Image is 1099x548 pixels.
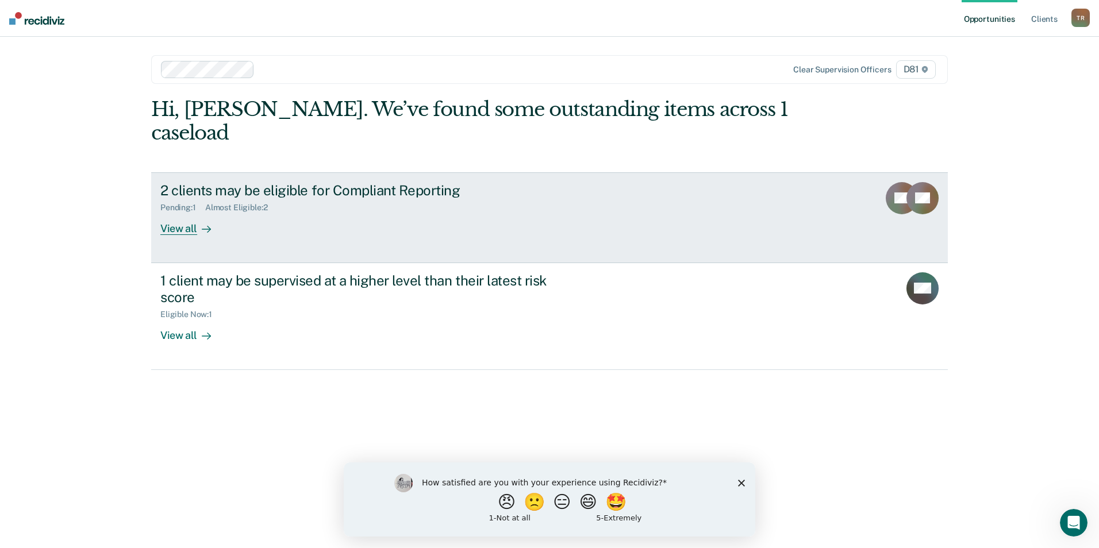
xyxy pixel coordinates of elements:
div: Almost Eligible : 2 [205,203,277,213]
button: TR [1071,9,1090,27]
div: 2 clients may be eligible for Compliant Reporting [160,182,564,199]
div: Clear supervision officers [793,65,891,75]
a: 1 client may be supervised at a higher level than their latest risk scoreEligible Now:1View all [151,263,948,370]
div: View all [160,213,225,235]
div: 1 client may be supervised at a higher level than their latest risk score [160,272,564,306]
div: Pending : 1 [160,203,205,213]
iframe: Survey by Kim from Recidiviz [344,462,755,537]
span: D81 [896,60,936,79]
div: Eligible Now : 1 [160,310,221,319]
img: Recidiviz [9,12,64,25]
div: T R [1071,9,1090,27]
div: Hi, [PERSON_NAME]. We’ve found some outstanding items across 1 caseload [151,98,789,145]
a: 2 clients may be eligible for Compliant ReportingPending:1Almost Eligible:2View all [151,172,948,263]
iframe: Intercom live chat [1060,509,1088,537]
div: View all [160,319,225,342]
